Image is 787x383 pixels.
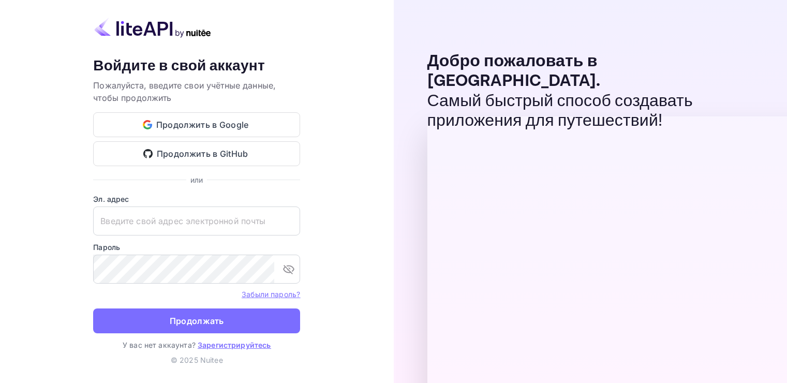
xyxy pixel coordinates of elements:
[123,341,196,349] ya-tr-span: У вас нет аккаунта?
[93,141,300,166] button: Продолжить в GitHub
[278,259,299,279] button: переключить видимость пароля
[93,243,120,252] ya-tr-span: Пароль
[242,290,300,299] ya-tr-span: Забыли пароль?
[93,18,212,38] img: liteapi
[427,51,601,92] ya-tr-span: Добро пожаловать в [GEOGRAPHIC_DATA].
[93,56,265,76] ya-tr-span: Войдите в свой аккаунт
[157,147,248,161] ya-tr-span: Продолжить в GitHub
[198,341,271,349] a: Зарегистрируйтесь
[171,356,223,364] ya-tr-span: © 2025 Nuitee
[93,308,300,333] button: Продолжать
[93,112,300,137] button: Продолжить в Google
[242,289,300,299] a: Забыли пароль?
[170,314,224,328] ya-tr-span: Продолжать
[93,80,276,103] ya-tr-span: Пожалуйста, введите свои учётные данные, чтобы продолжить
[93,195,129,203] ya-tr-span: Эл. адрес
[156,118,249,132] ya-tr-span: Продолжить в Google
[93,207,300,235] input: Введите свой адрес электронной почты
[427,91,693,131] ya-tr-span: Самый быстрый способ создавать приложения для путешествий!
[190,175,203,184] ya-tr-span: или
